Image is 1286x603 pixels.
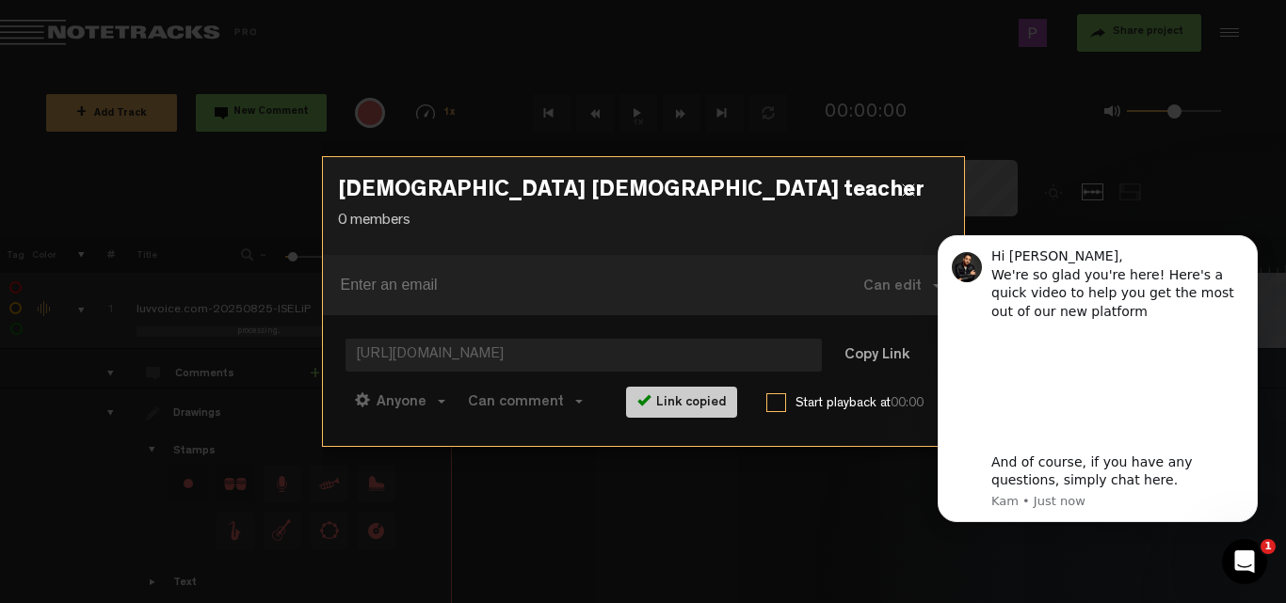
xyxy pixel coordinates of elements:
h3: [DEMOGRAPHIC_DATA] [DEMOGRAPHIC_DATA] teacher [338,180,949,210]
iframe: Intercom live chat [1222,539,1267,584]
span: 00:00 [891,397,924,410]
button: Can comment [458,378,592,423]
iframe: Intercom notifications message [909,207,1286,552]
span: [URL][DOMAIN_NAME] [346,339,822,372]
div: Link copied [626,387,737,418]
button: Can edit [844,262,959,308]
span: Can edit [863,279,922,294]
div: And of course, if you have any questions, simply chat here. [82,246,334,283]
input: Enter an email [341,270,819,300]
p: 0 members [338,211,949,232]
span: Anyone [377,395,426,410]
span: 1 [1261,539,1276,554]
p: Message from Kam, sent Just now [82,286,334,303]
span: Can comment [468,395,564,410]
button: Anyone [346,378,455,423]
iframe: vimeo [82,124,334,237]
label: Start playback at [796,394,941,413]
button: Copy Link [826,338,928,375]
